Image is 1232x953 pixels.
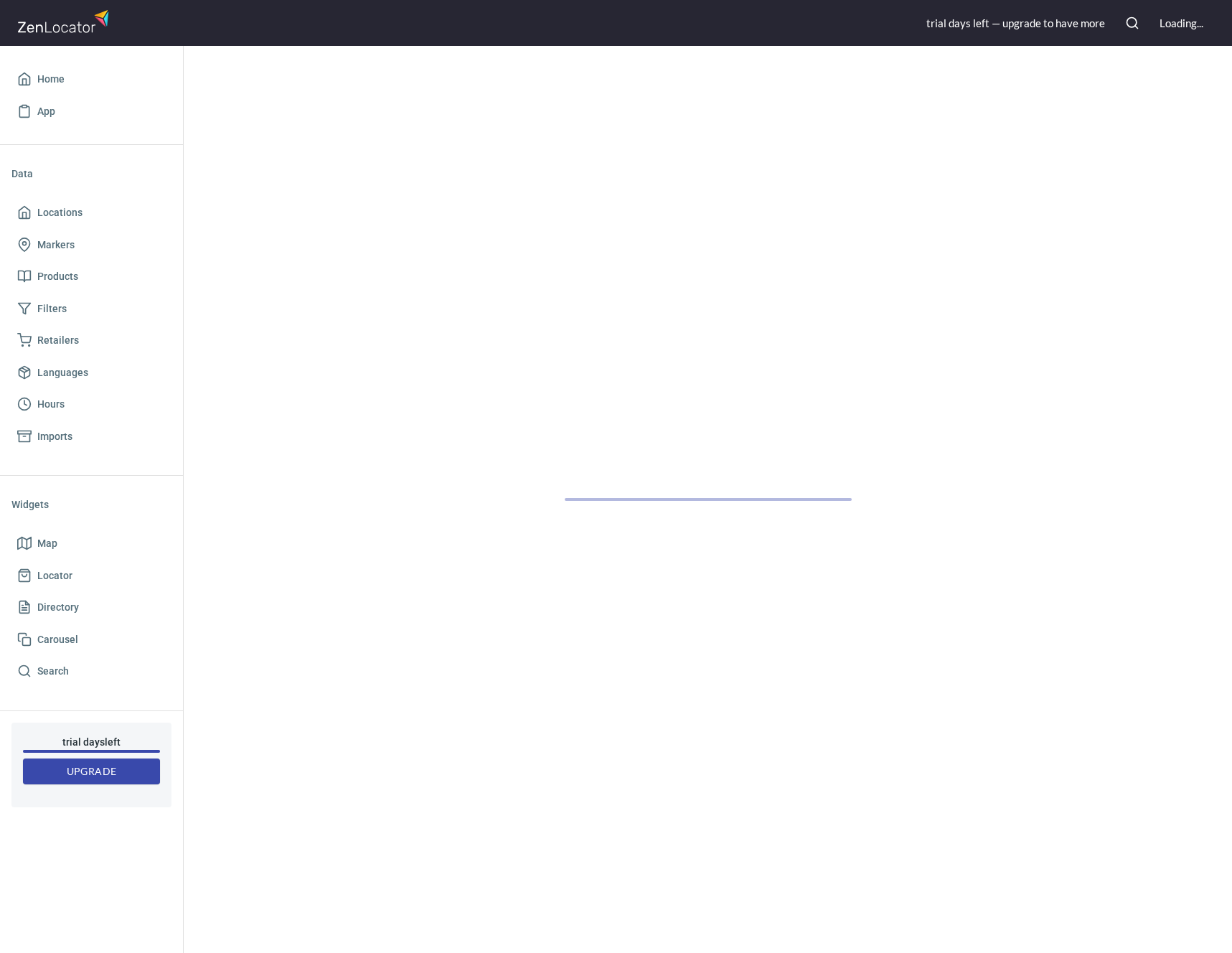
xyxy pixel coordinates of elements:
[37,428,72,446] span: Imports
[11,624,171,656] a: Carousel
[11,421,171,453] a: Imports
[34,763,149,781] span: Upgrade
[23,734,160,750] h6: trial day s left
[37,204,83,222] span: Locations
[11,527,171,560] a: Map
[37,300,67,318] span: Filters
[23,759,160,785] button: Upgrade
[37,535,57,553] span: Map
[37,395,65,413] span: Hours
[11,357,171,389] a: Languages
[11,260,171,293] a: Products
[17,6,113,37] img: zenlocator
[37,364,88,382] span: Languages
[1160,16,1203,31] div: Loading...
[11,156,171,191] li: Data
[11,293,171,325] a: Filters
[37,70,65,88] span: Home
[37,268,78,286] span: Products
[37,567,72,585] span: Locator
[11,197,171,229] a: Locations
[11,63,171,95] a: Home
[11,388,171,421] a: Hours
[1116,7,1148,39] button: Search
[37,662,69,680] span: Search
[11,487,171,522] li: Widgets
[37,236,75,254] span: Markers
[11,229,171,261] a: Markers
[11,324,171,357] a: Retailers
[37,631,78,649] span: Carousel
[11,655,171,687] a: Search
[37,332,79,349] span: Retailers
[37,598,79,616] span: Directory
[926,16,1105,31] div: trial day s left — upgrade to have more
[11,591,171,624] a: Directory
[37,103,55,121] span: App
[11,560,171,592] a: Locator
[11,95,171,128] a: App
